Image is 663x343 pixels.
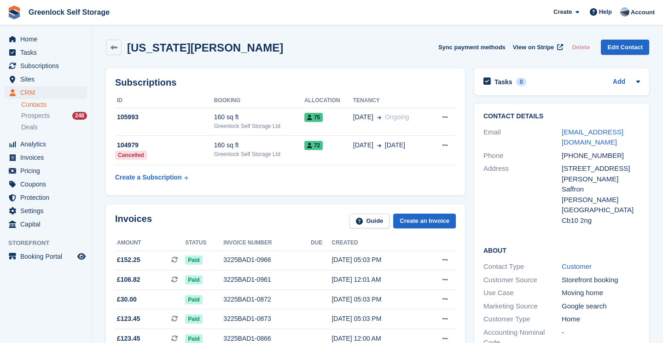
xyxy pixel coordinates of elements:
span: £106.82 [117,275,140,285]
th: Status [185,236,223,250]
div: [DATE] 05:03 PM [331,295,421,304]
span: Account [631,8,655,17]
th: ID [115,93,214,108]
th: Tenancy [353,93,430,108]
span: Invoices [20,151,76,164]
button: Sync payment methods [438,40,506,55]
span: Home [20,33,76,46]
div: Google search [562,301,640,312]
a: Customer [562,262,592,270]
span: Ongoing [385,113,409,121]
span: Storefront [8,238,92,248]
div: Use Case [483,288,562,298]
a: menu [5,86,87,99]
span: £30.00 [117,295,137,304]
div: Greenlock Self Storage Ltd [214,122,304,130]
th: Due [311,236,332,250]
span: 75 [304,113,323,122]
div: Storefront booking [562,275,640,285]
div: 3225BAD1-0966 [223,255,311,265]
div: 105993 [115,112,214,122]
a: Prospects 248 [21,111,87,121]
th: Created [331,236,421,250]
a: Create an Invoice [393,214,456,229]
h2: Subscriptions [115,77,456,88]
a: Contacts [21,100,87,109]
span: Settings [20,204,76,217]
span: Deals [21,123,38,132]
div: 3225BAD1-0873 [223,314,311,324]
div: 0 [516,78,527,86]
div: Cancelled [115,151,147,160]
div: Email [483,127,562,148]
span: £152.25 [117,255,140,265]
h2: Contact Details [483,113,640,120]
span: Paid [185,256,202,265]
span: [DATE] [385,140,405,150]
div: 104979 [115,140,214,150]
span: [DATE] [353,112,373,122]
a: menu [5,191,87,204]
div: 248 [72,112,87,120]
span: Capital [20,218,76,231]
h2: Tasks [494,78,512,86]
th: Amount [115,236,185,250]
a: Edit Contact [601,40,649,55]
div: Customer Source [483,275,562,285]
span: 72 [304,141,323,150]
div: Marketing Source [483,301,562,312]
div: [GEOGRAPHIC_DATA] [562,205,640,215]
span: Help [599,7,612,17]
span: Prospects [21,111,50,120]
span: Paid [185,275,202,285]
div: Address [483,163,562,226]
div: [PHONE_NUMBER] [562,151,640,161]
span: Pricing [20,164,76,177]
span: CRM [20,86,76,99]
span: Analytics [20,138,76,151]
h2: Invoices [115,214,152,229]
a: menu [5,164,87,177]
div: Home [562,314,640,325]
a: menu [5,218,87,231]
span: Create [553,7,572,17]
span: [DATE] [353,140,373,150]
a: menu [5,138,87,151]
a: View on Stripe [509,40,565,55]
a: Add [613,77,625,87]
div: Moving home [562,288,640,298]
span: View on Stripe [513,43,554,52]
a: menu [5,178,87,191]
a: [EMAIL_ADDRESS][DOMAIN_NAME] [562,128,623,146]
button: Delete [568,40,593,55]
a: menu [5,59,87,72]
a: Create a Subscription [115,169,188,186]
div: Phone [483,151,562,161]
a: Greenlock Self Storage [25,5,113,20]
img: stora-icon-8386f47178a22dfd0bd8f6a31ec36ba5ce8667c1dd55bd0f319d3a0aa187defe.svg [7,6,21,19]
div: Contact Type [483,262,562,272]
a: Guide [349,214,390,229]
span: Sites [20,73,76,86]
span: £123.45 [117,314,140,324]
a: menu [5,73,87,86]
div: 160 sq ft [214,112,304,122]
th: Booking [214,93,304,108]
div: Cb10 2ng [562,215,640,226]
a: Deals [21,122,87,132]
span: Booking Portal [20,250,76,263]
a: menu [5,46,87,59]
span: Tasks [20,46,76,59]
span: Subscriptions [20,59,76,72]
div: [DATE] 05:03 PM [331,255,421,265]
a: menu [5,151,87,164]
div: [DATE] 05:03 PM [331,314,421,324]
div: Saffron [PERSON_NAME] [562,184,640,205]
div: 3225BAD1-0872 [223,295,311,304]
div: [DATE] 12:01 AM [331,275,421,285]
span: Protection [20,191,76,204]
a: menu [5,250,87,263]
a: menu [5,204,87,217]
h2: [US_STATE][PERSON_NAME] [127,41,283,54]
span: Paid [185,295,202,304]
